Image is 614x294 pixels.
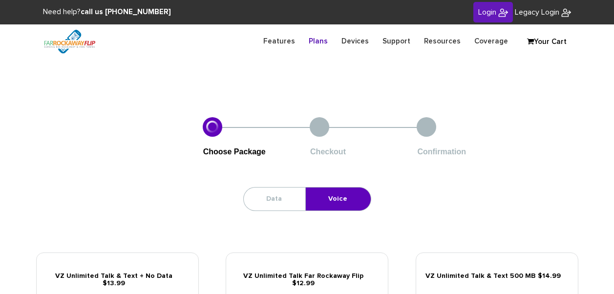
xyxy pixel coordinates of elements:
[423,273,571,280] h5: VZ Unlimited Talk & Text 500 MB $14.99
[561,8,571,18] img: FiveTownsFlip
[302,32,335,51] a: Plans
[335,32,376,51] a: Devices
[467,32,515,51] a: Coverage
[256,32,302,51] a: Features
[522,35,571,49] a: Your Cart
[81,8,171,16] strong: call us [PHONE_NUMBER]
[515,8,559,16] span: Legacy Login
[515,7,571,18] a: Legacy Login
[478,8,496,16] span: Login
[417,147,466,156] span: Confirmation
[417,32,467,51] a: Resources
[233,273,381,288] h5: VZ Unlimited Talk Far Rockaway Flip $12.99
[43,8,171,16] span: Need help?
[498,8,508,18] img: FiveTownsFlip
[376,32,417,51] a: Support
[244,188,304,210] a: Data
[36,24,103,59] img: FiveTownsFlip
[44,273,191,288] h5: VZ Unlimited Talk & Text + No Data $13.99
[203,147,266,156] span: Choose Package
[310,147,346,156] span: Checkout
[306,188,370,210] a: Voice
